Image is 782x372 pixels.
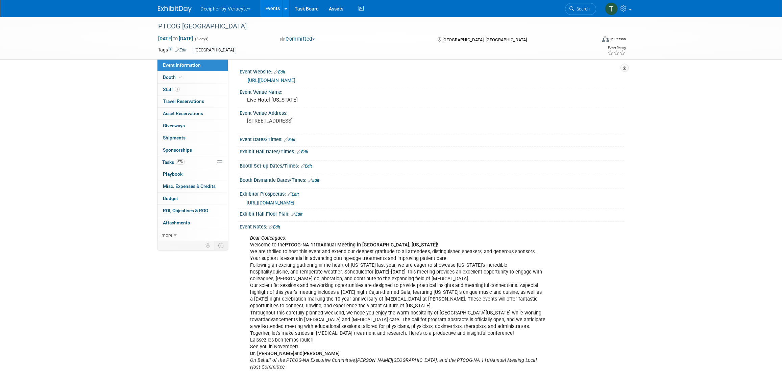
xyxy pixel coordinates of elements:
a: Staff2 [157,84,228,95]
div: Exhibit Hall Dates/Times: [240,147,624,155]
td: Toggle Event Tabs [214,241,228,250]
div: Exhibit Hall Floor Plan: [240,209,624,218]
b: th [316,242,320,248]
td: Tags [158,46,187,54]
a: Search [565,3,596,15]
a: Shipments [157,132,228,144]
b: Dr. [PERSON_NAME] [250,351,294,356]
div: Exhibitor Prospectus: [240,189,624,198]
a: Edit [291,212,302,217]
a: Edit [308,178,319,183]
a: Budget [157,193,228,204]
div: Event Dates/Times: [240,134,624,143]
a: [URL][DOMAIN_NAME] [248,78,295,83]
a: Edit [288,192,299,197]
i: On Behalf of the PTCOG-NA Executive Committee,[PERSON_NAME][GEOGRAPHIC_DATA], and the PTCOG-NA 11 [250,357,487,363]
a: Sponsorships [157,144,228,156]
div: Booth Set-up Dates/Times: [240,161,624,170]
span: Shipments [163,135,186,140]
span: [GEOGRAPHIC_DATA], [GEOGRAPHIC_DATA] [442,37,527,42]
span: ROI, Objectives & ROO [163,208,208,213]
span: Budget [163,196,178,201]
div: Event Venue Name: [240,87,624,95]
div: Event Notes: [240,222,624,231]
a: ROI, Objectives & ROO [157,205,228,217]
span: Tasks [162,159,185,165]
div: [GEOGRAPHIC_DATA] [193,47,236,54]
span: to [172,36,179,41]
a: Edit [297,150,308,154]
img: Format-Inperson.png [602,36,609,42]
td: Personalize Event Tab Strip [202,241,214,250]
i: Dear Colleagues, [250,235,286,241]
a: Tasks67% [157,156,228,168]
span: (3 days) [194,37,209,41]
a: [URL][DOMAIN_NAME] [247,200,294,205]
i: Booth reservation complete [179,75,182,79]
a: Event Information [157,59,228,71]
span: 67% [176,159,185,165]
a: Misc. Expenses & Credits [157,180,228,192]
a: Travel Reservations [157,95,228,107]
a: Edit [269,225,280,229]
div: Event Format [556,35,626,45]
img: Tony Alvarado [605,2,618,15]
span: Attachments [163,220,190,225]
div: Booth Dismantle Dates/Times: [240,175,624,184]
a: Asset Reservations [157,108,228,119]
pre: [STREET_ADDRESS] [247,118,392,124]
div: Event Rating [607,46,626,50]
a: Giveaways [157,120,228,132]
span: [DATE] [DATE] [158,36,193,42]
a: Edit [274,70,285,74]
div: In-Person [610,37,626,42]
span: Asset Reservations [163,111,203,116]
div: PTCOG [GEOGRAPHIC_DATA] [156,20,586,32]
b: [PERSON_NAME] [302,351,340,356]
span: Travel Reservations [163,99,204,104]
button: Committed [277,36,318,43]
span: Booth [163,74,184,80]
b: for [DATE]-[DATE] [367,269,406,275]
b: PTCOG-NA 11 [285,242,316,248]
a: Edit [284,137,295,142]
img: ExhibitDay [158,6,192,13]
span: Misc. Expenses & Credits [163,183,216,189]
span: Giveaways [163,123,185,128]
a: Attachments [157,217,228,229]
i: th [487,357,491,363]
span: more [162,232,172,238]
a: Edit [175,48,187,52]
div: Live Hotel [US_STATE] [245,95,619,105]
a: more [157,229,228,241]
div: Event Website: [240,67,624,75]
b: Annual Meeting in [GEOGRAPHIC_DATA], [US_STATE]! [320,242,438,248]
span: Search [574,6,590,12]
a: Playbook [157,168,228,180]
span: Event Information [163,62,201,68]
span: Staff [163,87,180,92]
span: 2 [175,87,180,92]
div: Event Venue Address: [240,108,624,116]
span: Playbook [163,171,182,177]
a: Edit [301,164,312,169]
span: Sponsorships [163,147,192,153]
a: Booth [157,71,228,83]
